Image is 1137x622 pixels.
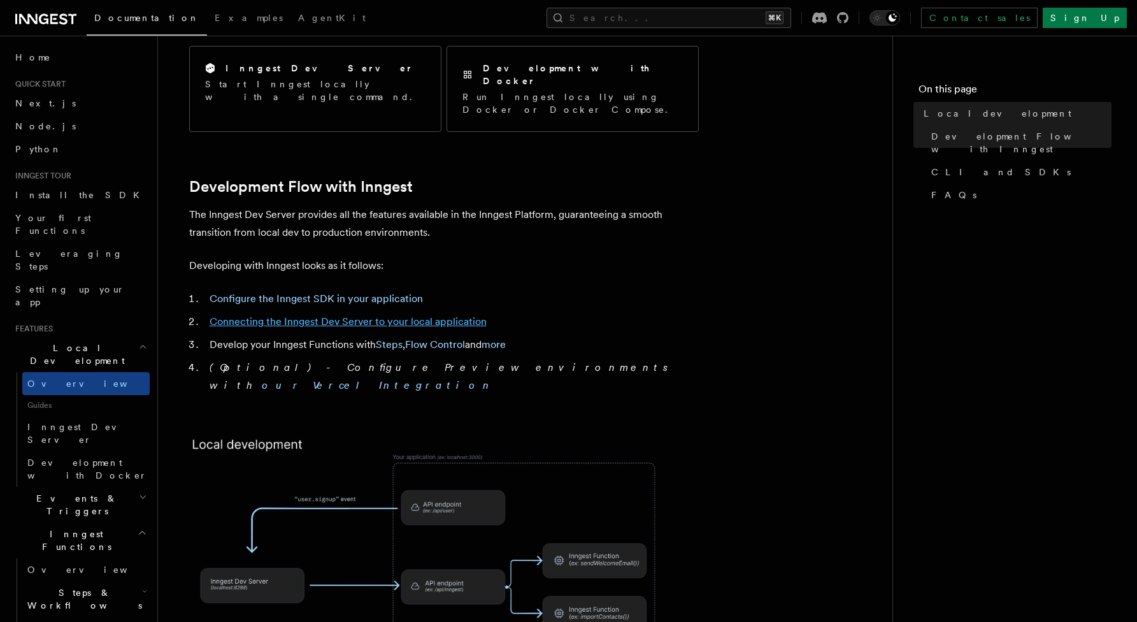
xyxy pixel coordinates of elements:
span: Documentation [94,13,199,23]
span: Development with Docker [27,458,147,481]
span: Features [10,324,53,334]
span: Install the SDK [15,190,147,200]
a: Next.js [10,92,150,115]
a: FAQs [926,184,1112,206]
p: Developing with Inngest looks as it follows: [189,257,699,275]
a: Development Flow with Inngest [926,125,1112,161]
span: Local Development [10,342,139,367]
span: Events & Triggers [10,492,139,517]
a: Sign Up [1043,8,1127,28]
span: Guides [22,395,150,416]
span: Home [15,51,51,64]
a: Home [10,46,150,69]
span: Overview [27,565,159,575]
kbd: ⌘K [766,11,783,24]
button: Steps & Workflows [22,581,150,617]
button: Local Development [10,336,150,372]
a: Overview [22,558,150,581]
button: Events & Triggers [10,487,150,523]
a: CLI and SDKs [926,161,1112,184]
a: Configure the Inngest SDK in your application [210,293,423,305]
em: (Optional) - Configure Preview environments with [210,361,675,391]
a: Connecting the Inngest Dev Server to your local application [210,315,487,328]
a: Node.js [10,115,150,138]
span: CLI and SDKs [931,166,1071,178]
a: Your first Functions [10,206,150,242]
span: Quick start [10,79,66,89]
a: Development with DockerRun Inngest locally using Docker or Docker Compose. [447,46,699,132]
span: Inngest tour [10,171,71,181]
a: Setting up your app [10,278,150,314]
a: Examples [207,4,290,34]
span: Node.js [15,121,76,131]
a: Overview [22,372,150,395]
a: Install the SDK [10,184,150,206]
div: Local Development [10,372,150,487]
a: Documentation [87,4,207,36]
p: The Inngest Dev Server provides all the features available in the Inngest Platform, guaranteeing ... [189,206,699,242]
span: Inngest Functions [10,528,138,553]
a: Flow Control [405,338,465,351]
a: Steps [376,338,403,351]
span: Development Flow with Inngest [931,130,1112,155]
span: Inngest Dev Server [27,422,136,445]
span: FAQs [931,189,976,201]
a: Contact sales [921,8,1038,28]
a: Inngest Dev Server [22,416,150,451]
a: more [482,338,506,351]
button: Toggle dark mode [869,10,900,25]
li: Develop your Inngest Functions with , and [206,336,699,354]
span: Local development [924,107,1071,120]
button: Search...⌘K [547,8,791,28]
p: Start Inngest locally with a single command. [205,78,425,103]
a: AgentKit [290,4,373,34]
span: Overview [27,379,159,389]
h4: On this page [919,82,1112,102]
a: Leveraging Steps [10,242,150,278]
span: Setting up your app [15,284,125,307]
h2: Development with Docker [483,62,683,87]
span: Examples [215,13,283,23]
a: Inngest Dev ServerStart Inngest locally with a single command. [189,46,441,132]
a: Development with Docker [22,451,150,487]
a: Python [10,138,150,161]
button: Inngest Functions [10,523,150,558]
span: Python [15,144,62,154]
h2: Inngest Dev Server [225,62,413,75]
span: AgentKit [298,13,366,23]
span: Steps & Workflows [22,586,142,612]
a: Development Flow with Inngest [189,178,413,196]
span: Next.js [15,98,76,108]
p: Run Inngest locally using Docker or Docker Compose. [462,90,683,116]
span: Leveraging Steps [15,249,123,271]
span: Your first Functions [15,213,91,236]
a: our Vercel Integration [262,379,494,391]
a: Local development [919,102,1112,125]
